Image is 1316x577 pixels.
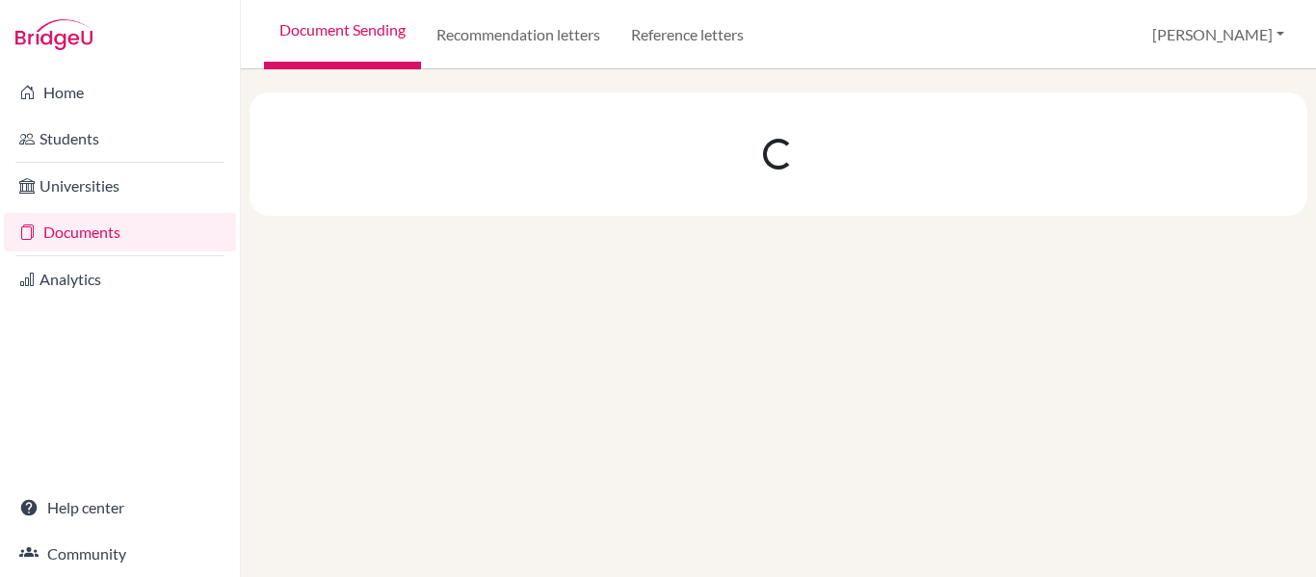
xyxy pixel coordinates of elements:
a: Students [4,119,236,158]
a: Community [4,535,236,573]
a: Analytics [4,260,236,299]
a: Documents [4,213,236,251]
img: Bridge-U [15,19,92,50]
a: Help center [4,488,236,527]
a: Universities [4,167,236,205]
button: [PERSON_NAME] [1144,16,1293,53]
a: Home [4,73,236,112]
